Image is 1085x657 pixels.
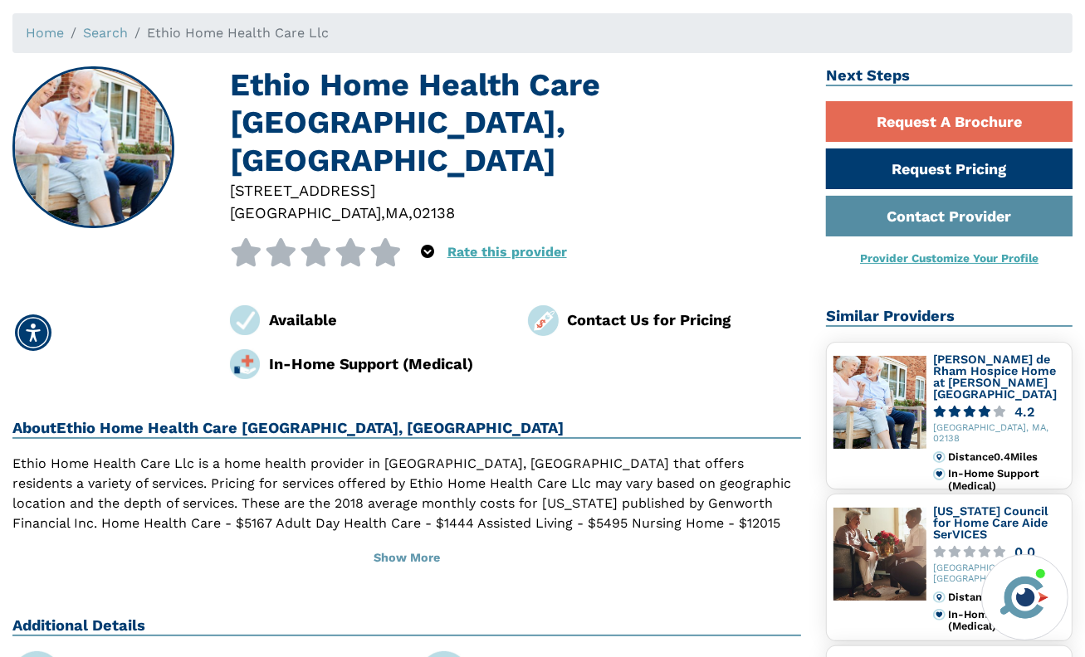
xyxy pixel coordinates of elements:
div: [GEOGRAPHIC_DATA], [GEOGRAPHIC_DATA], 02478 [933,563,1065,585]
img: avatar [996,569,1053,625]
div: [STREET_ADDRESS] [230,179,802,202]
a: Rate this provider [447,244,567,260]
a: Contact Provider [826,196,1073,236]
h2: Next Steps [826,66,1073,86]
nav: breadcrumb [12,13,1073,53]
button: Show More [12,540,801,577]
h2: Similar Providers [826,307,1073,327]
div: Popover trigger [421,238,434,266]
div: Available [269,309,503,331]
h2: Additional Details [12,616,801,636]
span: Ethio Home Health Care Llc [147,25,329,41]
span: MA [385,204,408,221]
img: Ethio Home Health Care Llc, Cambridge MA [14,68,174,227]
a: Request A Brochure [826,101,1073,142]
a: Home [26,25,64,41]
div: 02138 [413,202,455,224]
p: Ethio Home Health Care Llc is a home health provider in [GEOGRAPHIC_DATA], [GEOGRAPHIC_DATA] that... [12,454,801,553]
div: In-Home Support (Medical) [269,353,503,375]
iframe: iframe [756,319,1068,544]
span: , [381,204,385,221]
a: Provider Customize Your Profile [860,251,1039,265]
div: Contact Us for Pricing [567,309,801,331]
div: Distance 1.0 Miles [949,591,1065,603]
a: Request Pricing [826,148,1073,189]
div: In-Home Support (Medical) [949,609,1065,633]
div: 0.0 [1014,546,1035,558]
h1: Ethio Home Health Care [GEOGRAPHIC_DATA], [GEOGRAPHIC_DATA] [230,66,802,179]
img: primary.svg [933,609,945,620]
span: , [408,204,413,221]
img: distance.svg [933,591,945,603]
h2: About Ethio Home Health Care [GEOGRAPHIC_DATA], [GEOGRAPHIC_DATA] [12,419,801,439]
a: 0.0 [933,546,1065,558]
span: [GEOGRAPHIC_DATA] [230,204,381,221]
a: Search [83,25,128,41]
div: Accessibility Menu [15,314,51,351]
